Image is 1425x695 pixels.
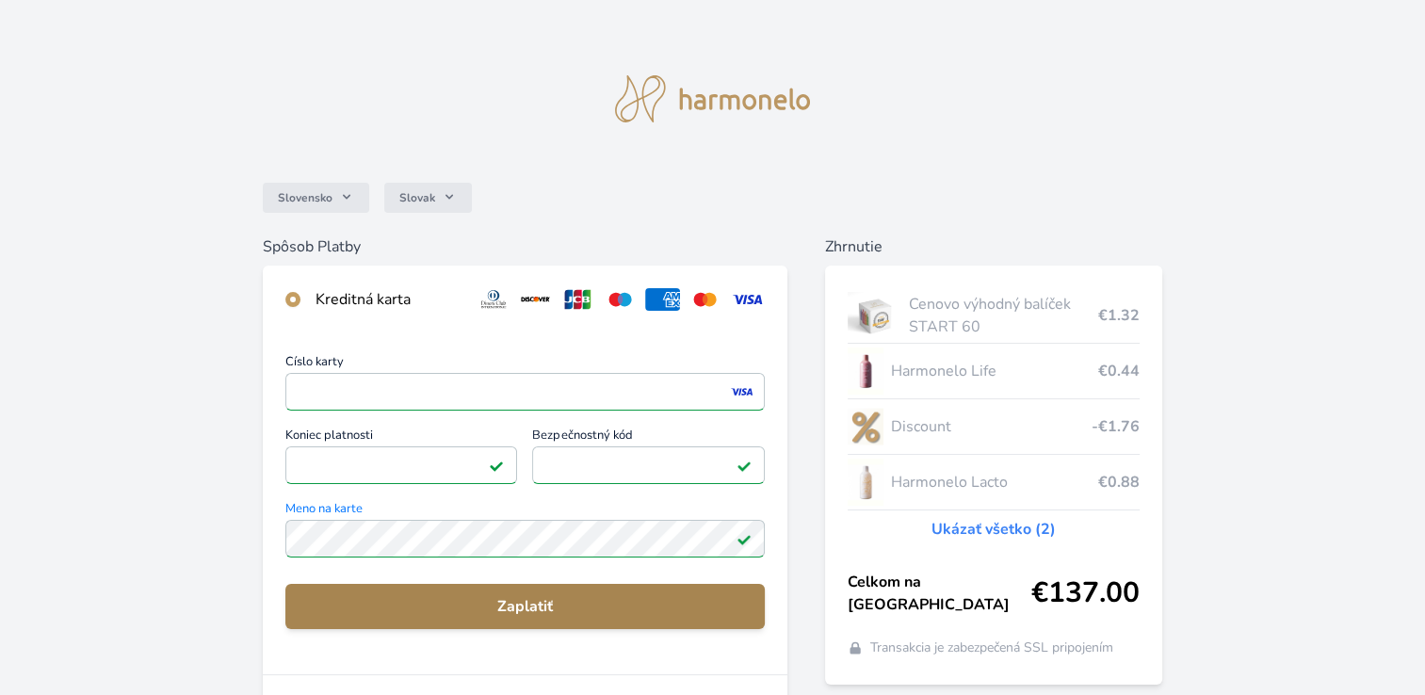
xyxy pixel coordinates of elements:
[285,429,518,446] span: Koniec platnosti
[285,356,765,373] span: Číslo karty
[541,452,756,478] iframe: Iframe pre bezpečnostný kód
[737,458,752,473] img: Pole je platné
[489,458,504,473] img: Pole je platné
[560,288,595,311] img: jcb.svg
[848,403,883,450] img: discount-lo.png
[1098,360,1140,382] span: €0.44
[848,292,901,339] img: start.jpg
[825,235,1162,258] h6: Zhrnutie
[848,459,883,506] img: CLEAN_LACTO_se_stinem_x-hi-lo.jpg
[688,288,722,311] img: mc.svg
[603,288,638,311] img: maestro.svg
[285,503,765,520] span: Meno na karte
[848,571,1031,616] span: Celkom na [GEOGRAPHIC_DATA]
[1092,415,1140,438] span: -€1.76
[399,190,435,205] span: Slovak
[848,347,883,395] img: CLEAN_LIFE_se_stinem_x-lo.jpg
[645,288,680,311] img: amex.svg
[1098,471,1140,493] span: €0.88
[891,360,1098,382] span: Harmonelo Life
[294,379,756,405] iframe: Iframe pre číslo karty
[316,288,462,311] div: Kreditná karta
[384,183,472,213] button: Slovak
[737,531,752,546] img: Pole je platné
[532,429,765,446] span: Bezpečnostný kód
[278,190,332,205] span: Slovensko
[891,471,1098,493] span: Harmonelo Lacto
[477,288,511,311] img: diners.svg
[1098,304,1140,327] span: €1.32
[263,183,369,213] button: Slovensko
[518,288,553,311] img: discover.svg
[615,75,811,122] img: logo.svg
[300,595,750,618] span: Zaplatiť
[285,584,765,629] button: Zaplatiť
[931,518,1056,541] a: Ukázať všetko (2)
[294,452,510,478] iframe: Iframe pre deň vypršania platnosti
[909,293,1098,338] span: Cenovo výhodný balíček START 60
[263,235,787,258] h6: Spôsob Platby
[730,288,765,311] img: visa.svg
[285,520,765,558] input: Meno na kartePole je platné
[870,638,1113,657] span: Transakcia je zabezpečená SSL pripojením
[729,383,754,400] img: visa
[1031,576,1140,610] span: €137.00
[891,415,1092,438] span: Discount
